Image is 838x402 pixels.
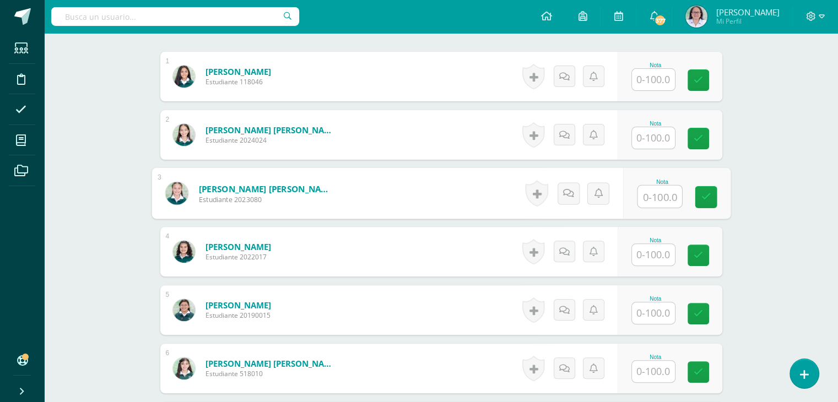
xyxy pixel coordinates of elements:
[173,124,195,146] img: 3232ae5a7a9416813035f46ca6e7c746.png
[632,69,675,90] input: 0-100.0
[173,241,195,263] img: 35c97c105cbb8ee69ac3b2a8efe4402d.png
[206,369,338,378] span: Estudiante 518010
[631,62,680,68] div: Nota
[637,186,682,208] input: 0-100.0
[631,121,680,127] div: Nota
[165,182,188,204] img: 4266ff741dbddb66229eba12e2650b66.png
[632,127,675,149] input: 0-100.0
[198,183,334,194] a: [PERSON_NAME] [PERSON_NAME]
[631,354,680,360] div: Nota
[206,66,271,77] a: [PERSON_NAME]
[198,194,334,204] span: Estudiante 2023080
[206,358,338,369] a: [PERSON_NAME] [PERSON_NAME]
[51,7,299,26] input: Busca un usuario...
[206,252,271,262] span: Estudiante 2022017
[716,7,779,18] span: [PERSON_NAME]
[632,361,675,382] input: 0-100.0
[173,299,195,321] img: 5e09ed1b423fc39a36224ca8ec36541a.png
[716,17,779,26] span: Mi Perfil
[632,244,675,265] input: 0-100.0
[685,6,707,28] img: 1b71441f154de9568f5d3c47db87a4fb.png
[173,357,195,379] img: 29181e04f7d7d8af5fc525a44f54f43e.png
[206,77,271,86] span: Estudiante 118046
[632,302,675,324] input: 0-100.0
[206,135,338,145] span: Estudiante 2024024
[631,237,680,243] div: Nota
[206,311,271,320] span: Estudiante 20190015
[637,178,687,184] div: Nota
[206,300,271,311] a: [PERSON_NAME]
[206,241,271,252] a: [PERSON_NAME]
[173,66,195,88] img: 5d3b8acb28032ea1d10d3e7e5cda37e9.png
[654,14,666,26] span: 377
[631,296,680,302] div: Nota
[206,124,338,135] a: [PERSON_NAME] [PERSON_NAME]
